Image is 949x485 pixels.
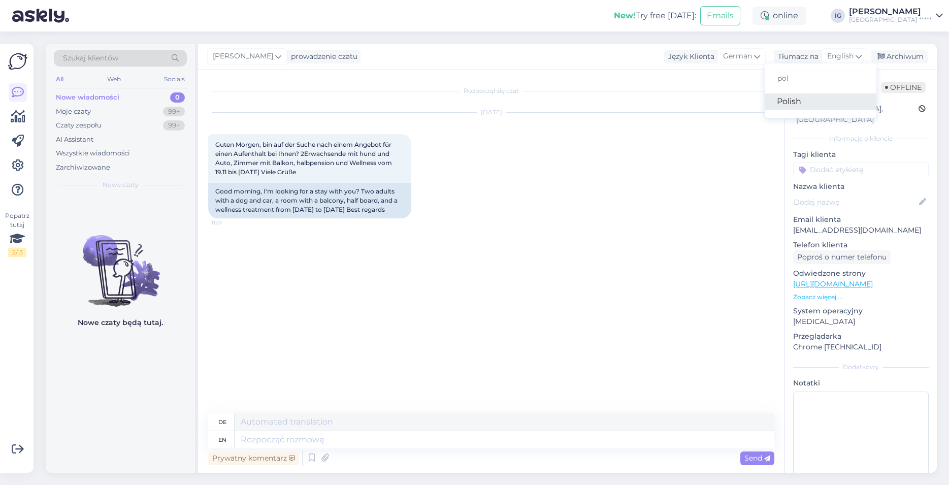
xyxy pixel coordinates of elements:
[793,331,929,342] p: Przeglądarka
[56,135,93,145] div: AI Assistant
[664,51,714,62] div: Język Klienta
[793,342,929,352] p: Chrome [TECHNICAL_ID]
[8,52,27,71] img: Askly Logo
[63,53,118,63] span: Szukaj klientów
[881,82,926,93] span: Offline
[744,454,770,463] span: Send
[793,378,929,389] p: Notatki
[831,9,845,23] div: IG
[218,413,226,431] div: de
[793,225,929,236] p: [EMAIL_ADDRESS][DOMAIN_NAME]
[793,162,929,177] input: Dodać etykietę
[793,279,873,288] a: [URL][DOMAIN_NAME]
[287,51,357,62] div: prowadzenie czatu
[218,431,226,448] div: en
[849,8,932,16] div: [PERSON_NAME]
[793,240,929,250] p: Telefon klienta
[162,73,187,86] div: Socials
[793,134,929,143] div: Informacje o kliencie
[871,50,928,63] div: Archiwum
[793,363,929,372] div: Dodatkowy
[793,250,891,264] div: Poproś o numer telefonu
[700,6,740,25] button: Emails
[170,92,185,103] div: 0
[827,51,854,62] span: English
[78,317,163,328] p: Nowe czaty będą tutaj.
[793,268,929,279] p: Odwiedzone strony
[793,306,929,316] p: System operacyjny
[793,316,929,327] p: [MEDICAL_DATA]
[793,149,929,160] p: Tagi klienta
[614,11,636,20] b: New!
[8,248,26,257] div: 2 / 3
[56,92,119,103] div: Nowe wiadomości
[208,108,774,117] div: [DATE]
[723,51,752,62] span: German
[614,10,696,22] div: Try free [DATE]:
[56,120,102,131] div: Czaty zespołu
[208,451,299,465] div: Prywatny komentarz
[765,93,876,110] a: Polish
[793,293,929,302] p: Zobacz więcej ...
[793,214,929,225] p: Email klienta
[213,51,273,62] span: [PERSON_NAME]
[215,141,394,176] span: Guten Morgen, bin auf der Suche nach einem Angebot für einen Aufenthalt bei Ihnen? 2Erwachsende m...
[105,73,123,86] div: Web
[793,181,929,192] p: Nazwa klienta
[794,197,917,208] input: Dodaj nazwę
[208,183,411,218] div: Good morning, I'm looking for a stay with you? Two adults with a dog and car, a room with a balco...
[773,71,868,86] input: Wpisz do filtrowania...
[211,219,249,227] span: 11:01
[103,180,139,189] span: Nowe czaty
[56,148,130,158] div: Wszystkie wiadomości
[163,120,185,131] div: 99+
[46,217,195,308] img: No chats
[163,107,185,117] div: 99+
[849,8,943,24] a: [PERSON_NAME][GEOGRAPHIC_DATA] *****
[752,7,806,25] div: online
[774,51,819,62] div: Tłumacz na
[56,107,91,117] div: Moje czaty
[54,73,66,86] div: All
[208,86,774,95] div: Rozpoczął się czat
[8,211,26,257] div: Popatrz tutaj
[56,163,110,173] div: Zarchiwizowane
